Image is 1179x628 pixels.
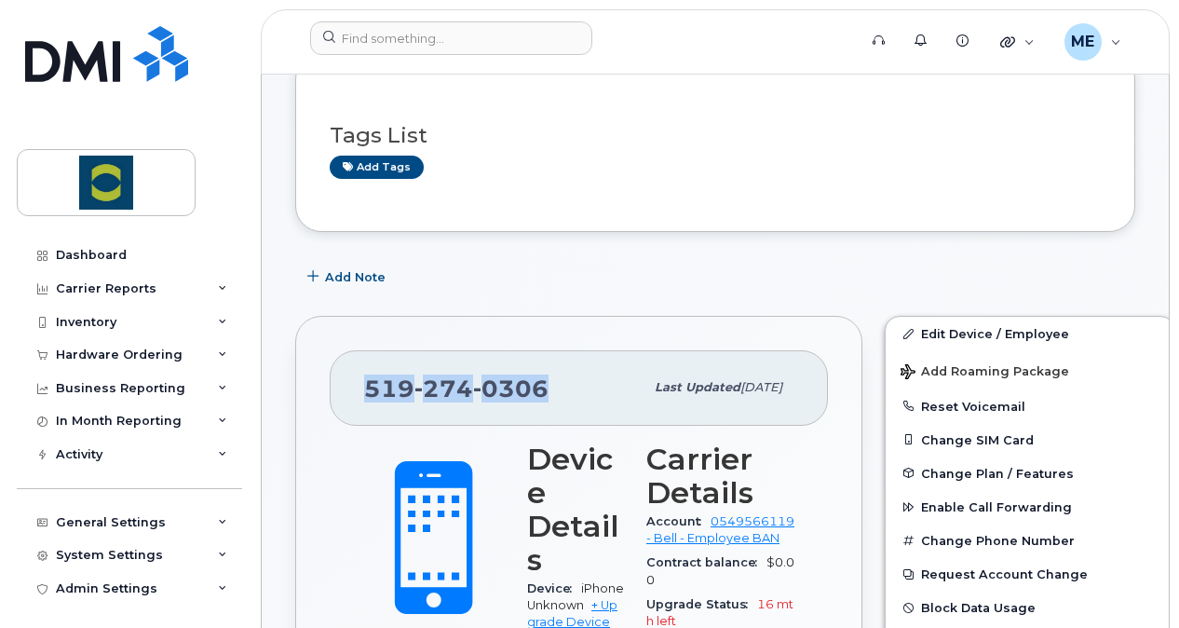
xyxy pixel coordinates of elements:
[527,443,624,577] h3: Device Details
[886,389,1174,423] button: Reset Voicemail
[330,124,1101,147] h3: Tags List
[646,514,794,545] a: 0549566119 - Bell - Employee BAN
[901,364,1069,382] span: Add Roaming Package
[473,375,549,403] span: 0306
[886,423,1174,457] button: Change SIM Card
[886,490,1174,524] button: Enable Call Forwarding
[646,555,794,586] span: $0.00
[921,466,1074,480] span: Change Plan / Features
[310,21,592,55] input: Find something...
[740,380,782,394] span: [DATE]
[1051,23,1134,61] div: Maria Espinoza
[655,380,740,394] span: Last updated
[646,514,711,528] span: Account
[646,443,794,510] h3: Carrier Details
[646,597,757,611] span: Upgrade Status
[886,524,1174,557] button: Change Phone Number
[330,156,424,179] a: Add tags
[921,500,1072,514] span: Enable Call Forwarding
[414,375,473,403] span: 274
[886,351,1174,389] button: Add Roaming Package
[886,591,1174,624] button: Block Data Usage
[1071,31,1094,53] span: ME
[325,268,386,286] span: Add Note
[364,375,549,403] span: 519
[527,581,581,595] span: Device
[987,23,1048,61] div: Quicklinks
[886,557,1174,591] button: Request Account Change
[886,457,1174,490] button: Change Plan / Features
[295,260,401,294] button: Add Note
[886,317,1174,350] a: Edit Device / Employee
[646,555,766,569] span: Contract balance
